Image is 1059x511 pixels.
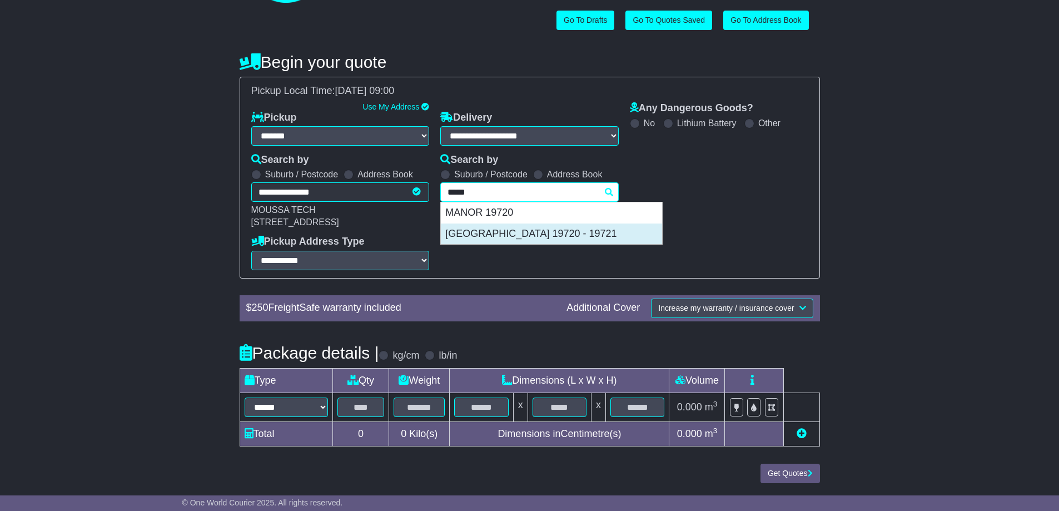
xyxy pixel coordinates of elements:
[240,53,820,71] h4: Begin your quote
[241,302,561,314] div: $ FreightSafe warranty included
[440,154,498,166] label: Search by
[450,421,669,446] td: Dimensions in Centimetre(s)
[401,428,406,439] span: 0
[561,302,645,314] div: Additional Cover
[389,421,450,446] td: Kilo(s)
[265,169,339,180] label: Suburb / Postcode
[705,401,718,413] span: m
[240,421,332,446] td: Total
[251,236,365,248] label: Pickup Address Type
[713,400,718,408] sup: 3
[251,217,339,227] span: [STREET_ADDRESS]
[713,426,718,435] sup: 3
[677,401,702,413] span: 0.000
[723,11,808,30] a: Go To Address Book
[246,85,814,97] div: Pickup Local Time:
[625,11,712,30] a: Go To Quotes Saved
[797,428,807,439] a: Add new item
[658,304,794,312] span: Increase my warranty / insurance cover
[332,368,389,393] td: Qty
[362,102,419,111] a: Use My Address
[240,368,332,393] td: Type
[591,393,606,421] td: x
[441,224,662,245] div: [GEOGRAPHIC_DATA] 19720 - 19721
[332,421,389,446] td: 0
[547,169,603,180] label: Address Book
[441,202,662,224] div: MANOR 19720
[439,350,457,362] label: lb/in
[677,428,702,439] span: 0.000
[669,368,725,393] td: Volume
[392,350,419,362] label: kg/cm
[630,102,753,115] label: Any Dangerous Goods?
[357,169,413,180] label: Address Book
[454,169,528,180] label: Suburb / Postcode
[335,85,395,96] span: [DATE] 09:00
[252,302,269,313] span: 250
[251,154,309,166] label: Search by
[758,118,780,128] label: Other
[556,11,614,30] a: Go To Drafts
[705,428,718,439] span: m
[760,464,820,483] button: Get Quotes
[644,118,655,128] label: No
[651,299,813,318] button: Increase my warranty / insurance cover
[677,118,737,128] label: Lithium Battery
[513,393,528,421] td: x
[440,112,492,124] label: Delivery
[240,344,379,362] h4: Package details |
[251,205,316,215] span: MOUSSA TECH
[450,368,669,393] td: Dimensions (L x W x H)
[182,498,343,507] span: © One World Courier 2025. All rights reserved.
[389,368,450,393] td: Weight
[251,112,297,124] label: Pickup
